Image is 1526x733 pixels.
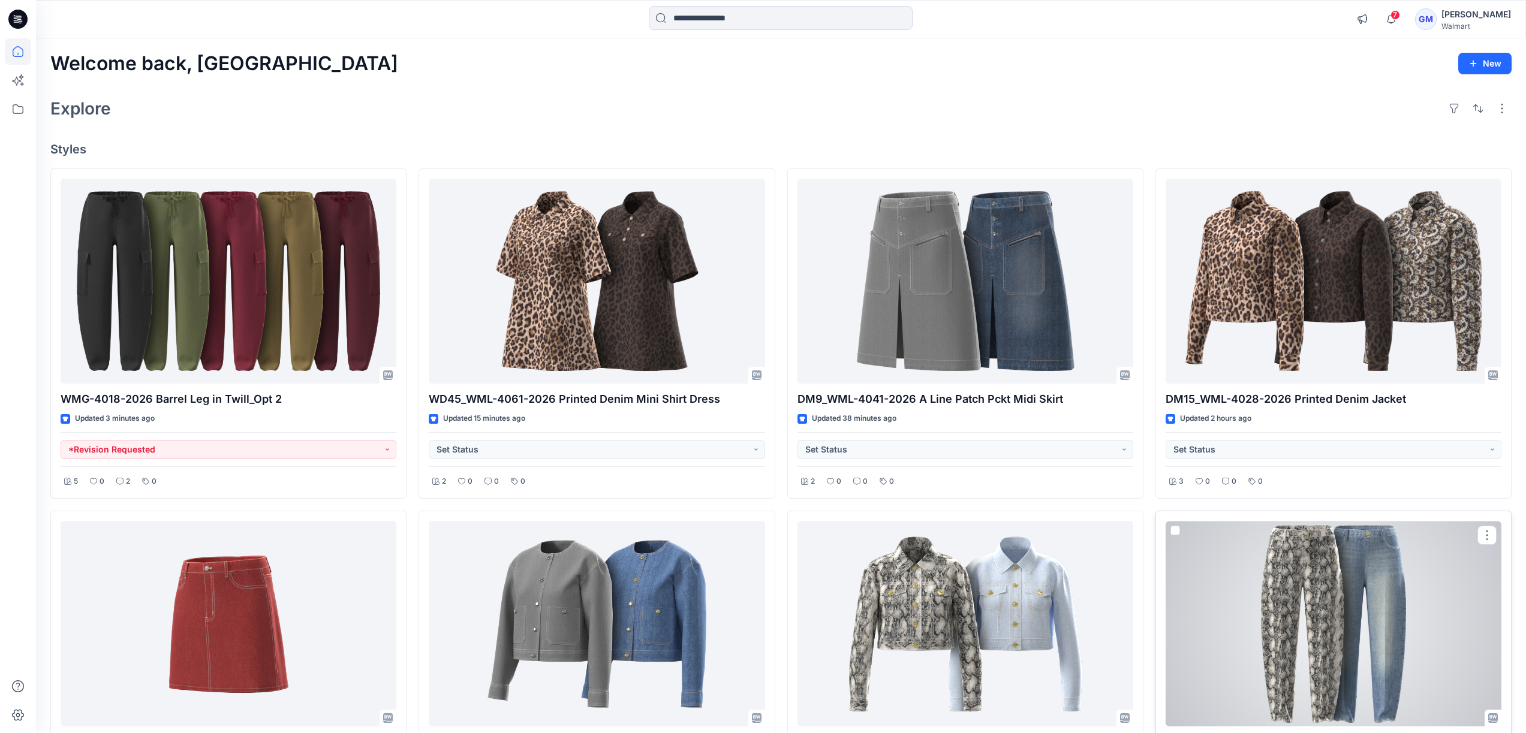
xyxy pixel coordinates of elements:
[1441,22,1511,31] div: Walmart
[443,412,525,425] p: Updated 15 minutes ago
[126,475,130,488] p: 2
[61,391,396,408] p: WMG-4018-2026 Barrel Leg in Twill_Opt 2
[100,475,104,488] p: 0
[1166,521,1501,726] a: WML-3954-2026 Crease Tapered Jean
[50,99,111,118] h2: Explore
[811,475,815,488] p: 2
[494,475,499,488] p: 0
[1180,412,1251,425] p: Updated 2 hours ago
[50,142,1512,156] h4: Styles
[1390,10,1400,20] span: 7
[889,475,894,488] p: 0
[836,475,841,488] p: 0
[442,475,446,488] p: 2
[1179,475,1184,488] p: 3
[1166,179,1501,384] a: DM15_WML-4028-2026 Printed Denim Jacket
[75,412,155,425] p: Updated 3 minutes ago
[1441,7,1511,22] div: [PERSON_NAME]
[1258,475,1263,488] p: 0
[61,179,396,384] a: WMG-4018-2026 Barrel Leg in Twill_Opt 2
[50,53,398,75] h2: Welcome back, [GEOGRAPHIC_DATA]
[429,391,764,408] p: WD45_WML-4061-2026 Printed Denim Mini Shirt Dress
[520,475,525,488] p: 0
[429,179,764,384] a: WD45_WML-4061-2026 Printed Denim Mini Shirt Dress
[74,475,78,488] p: 5
[1166,391,1501,408] p: DM15_WML-4028-2026 Printed Denim Jacket
[1458,53,1512,74] button: New
[797,391,1133,408] p: DM9_WML-4041-2026 A Line Patch Pckt Midi Skirt
[468,475,472,488] p: 0
[797,521,1133,726] a: WML-3956-2026 Denim Jacket
[863,475,868,488] p: 0
[1415,8,1437,30] div: GM
[797,179,1133,384] a: DM9_WML-4041-2026 A Line Patch Pckt Midi Skirt
[1232,475,1236,488] p: 0
[429,521,764,726] a: DM17_WML-4029-2026 Drop Shoulder Denim Lady Jacket
[152,475,156,488] p: 0
[812,412,896,425] p: Updated 38 minutes ago
[1205,475,1210,488] p: 0
[61,521,396,726] a: WML-4027-2026 Denim Mini Skirt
